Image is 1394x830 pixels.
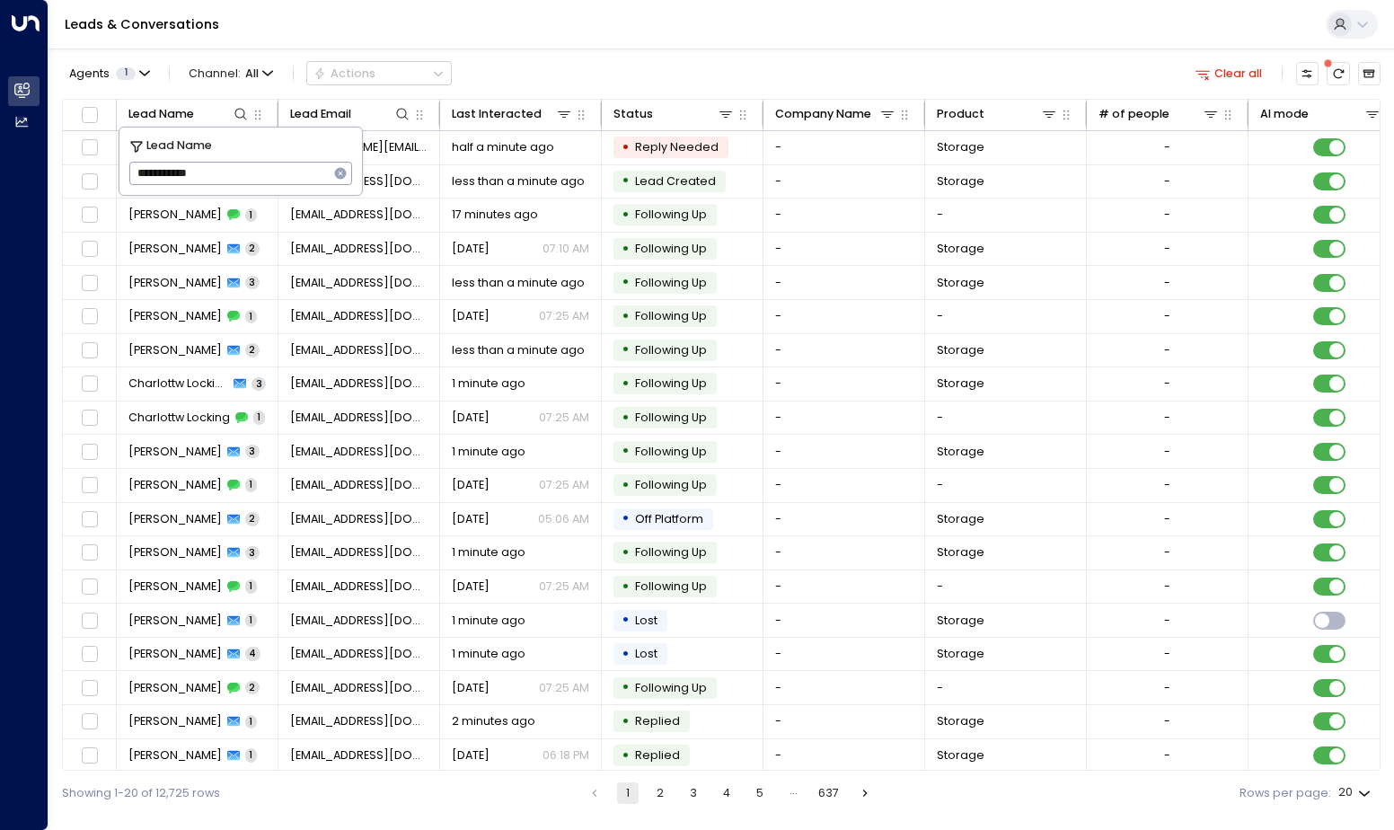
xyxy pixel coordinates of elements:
[452,511,490,527] span: Sep 03, 2025
[763,705,925,738] td: -
[925,570,1087,604] td: -
[128,342,222,358] span: Madhukiran Kannan
[763,435,925,468] td: -
[128,713,222,729] span: Ashley Couque
[79,644,100,665] span: Toggle select row
[763,570,925,604] td: -
[937,275,984,291] span: Storage
[69,68,110,80] span: Agents
[79,678,100,699] span: Toggle select row
[1098,104,1169,124] div: # of people
[452,375,525,392] span: 1 minute ago
[635,241,707,256] span: Following Up
[452,104,542,124] div: Last Interacted
[116,67,136,80] span: 1
[1098,104,1221,124] div: # of people
[635,410,707,425] span: Following Up
[306,61,452,85] div: Button group with a nested menu
[854,782,876,804] button: Go to next page
[815,782,843,804] button: Go to page 637
[622,235,630,263] div: •
[1260,104,1382,124] div: AI mode
[290,646,428,662] span: ste379@msn.com
[452,308,490,324] span: Sep 16, 2025
[290,207,428,223] span: alex.szonyi49@gmail.com
[613,104,736,124] div: Status
[79,239,100,260] span: Toggle select row
[635,544,707,560] span: Following Up
[635,747,680,763] span: Replied
[1164,511,1170,527] div: -
[763,469,925,502] td: -
[290,544,428,561] span: aliceflower@yahoo.co.uk
[543,747,589,764] p: 06:18 PM
[763,536,925,570] td: -
[79,172,100,192] span: Toggle select row
[79,543,100,563] span: Toggle select row
[622,404,630,432] div: •
[79,272,100,293] span: Toggle select row
[937,375,984,392] span: Storage
[290,241,428,257] span: alex.szonyi49@gmail.com
[775,104,871,124] div: Company Name
[245,748,257,762] span: 1
[937,139,984,155] span: Storage
[62,785,220,802] div: Showing 1-20 of 12,725 rows
[583,782,877,804] nav: pagination navigation
[452,747,490,764] span: Yesterday
[763,503,925,536] td: -
[622,640,630,668] div: •
[622,437,630,465] div: •
[763,199,925,232] td: -
[182,62,279,84] button: Channel:All
[290,342,428,358] span: madhukirankannan1@gmail.com
[128,207,222,223] span: Alex Szonyi
[452,646,525,662] span: 1 minute ago
[763,671,925,704] td: -
[290,747,428,764] span: ashleycouque@googlemail.com
[937,104,1059,124] div: Product
[452,207,538,223] span: 17 minutes ago
[649,782,671,804] button: Go to page 2
[245,478,257,491] span: 1
[1164,308,1170,324] div: -
[622,134,630,162] div: •
[763,334,925,367] td: -
[1164,680,1170,696] div: -
[128,104,251,124] div: Lead Name
[290,680,428,696] span: ste379@msn.com
[452,139,554,155] span: half a minute ago
[290,713,428,729] span: ashleycouque@googlemail.com
[290,104,412,124] div: Lead Email
[763,604,925,637] td: -
[79,104,100,125] span: Toggle select all
[146,137,212,155] span: Lead Name
[1164,410,1170,426] div: -
[763,266,925,299] td: -
[79,306,100,327] span: Toggle select row
[925,300,1087,333] td: -
[1164,646,1170,662] div: -
[452,544,525,561] span: 1 minute ago
[925,671,1087,704] td: -
[1164,139,1170,155] div: -
[452,173,585,190] span: less than a minute ago
[452,444,525,460] span: 1 minute ago
[1164,275,1170,291] div: -
[452,613,525,629] span: 1 minute ago
[622,505,630,533] div: •
[128,444,222,460] span: Timothy Chesnutt
[622,606,630,634] div: •
[251,377,266,391] span: 3
[290,578,428,595] span: aliceflower@yahoo.co.uk
[128,578,222,595] span: Alice Flower
[538,511,589,527] p: 05:06 AM
[782,782,804,804] div: …
[1164,578,1170,595] div: -
[937,613,984,629] span: Storage
[617,782,639,804] button: page 1
[245,512,260,525] span: 2
[290,511,428,527] span: timc2112@hotmail.co.uk
[128,241,222,257] span: Alex Szonyi
[683,782,704,804] button: Go to page 3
